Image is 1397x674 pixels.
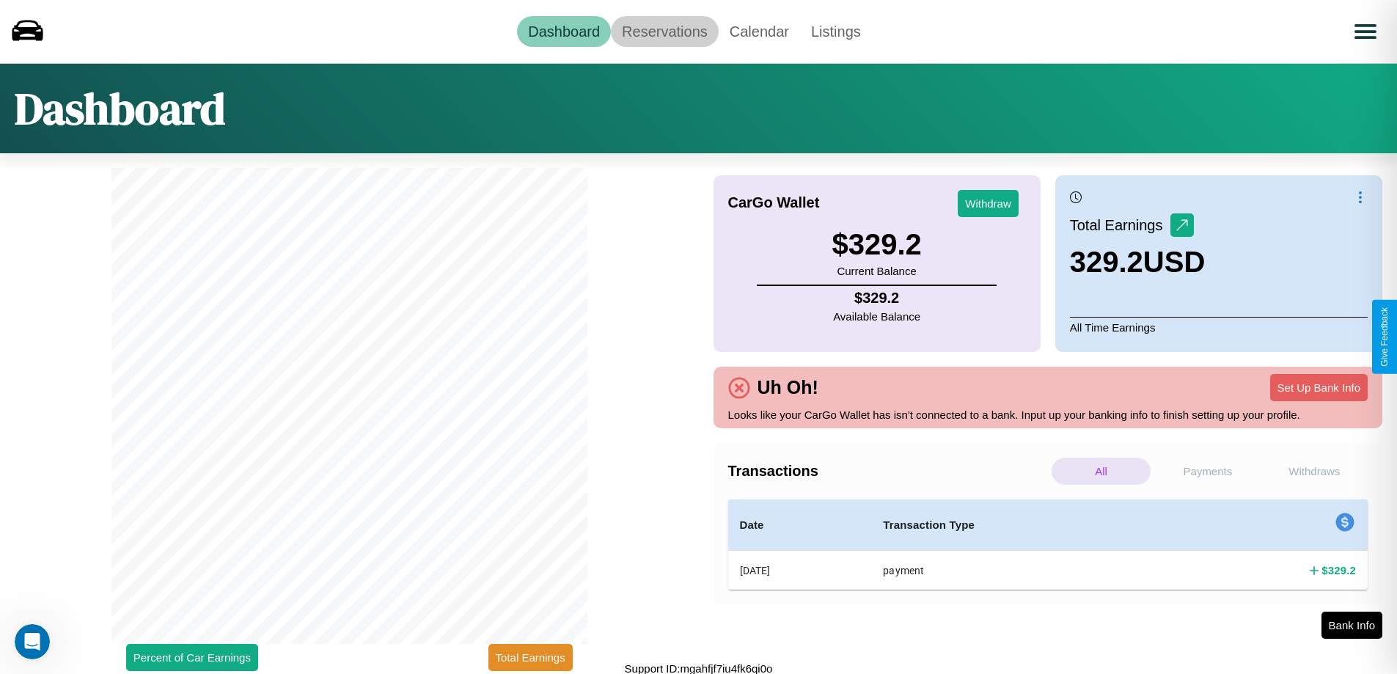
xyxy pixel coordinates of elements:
[1345,11,1386,52] button: Open menu
[611,16,719,47] a: Reservations
[1270,374,1368,401] button: Set Up Bank Info
[1070,212,1170,238] p: Total Earnings
[740,516,860,534] h4: Date
[1321,563,1356,578] h4: $ 329.2
[719,16,800,47] a: Calendar
[832,228,921,261] h3: $ 329.2
[728,405,1368,425] p: Looks like your CarGo Wallet has isn't connected to a bank. Input up your banking info to finish ...
[1265,458,1364,485] p: Withdraws
[728,463,1048,480] h4: Transactions
[488,644,573,671] button: Total Earnings
[1070,246,1206,279] h3: 329.2 USD
[1158,458,1257,485] p: Payments
[15,624,50,659] iframe: Intercom live chat
[1321,612,1382,639] button: Bank Info
[1052,458,1151,485] p: All
[1070,317,1368,337] p: All Time Earnings
[883,516,1164,534] h4: Transaction Type
[958,190,1019,217] button: Withdraw
[517,16,611,47] a: Dashboard
[728,499,1368,590] table: simple table
[126,644,258,671] button: Percent of Car Earnings
[800,16,872,47] a: Listings
[871,551,1176,590] th: payment
[750,377,826,398] h4: Uh Oh!
[1379,307,1390,367] div: Give Feedback
[15,78,225,139] h1: Dashboard
[833,307,920,326] p: Available Balance
[728,551,872,590] th: [DATE]
[728,194,820,211] h4: CarGo Wallet
[832,261,921,281] p: Current Balance
[833,290,920,307] h4: $ 329.2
